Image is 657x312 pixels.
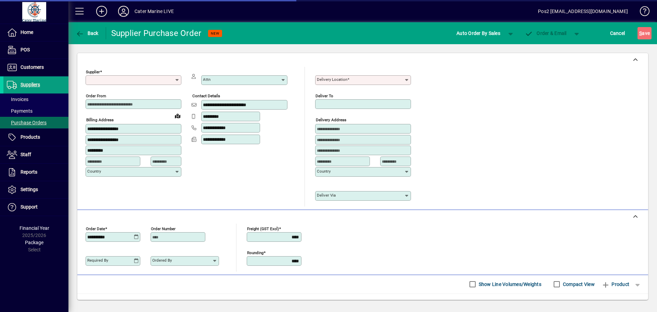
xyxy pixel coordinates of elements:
a: Products [3,129,68,146]
a: POS [3,41,68,59]
span: Settings [21,187,38,192]
a: Purchase Orders [3,117,68,128]
span: Financial Year [20,225,49,231]
button: Product [598,278,633,290]
mat-label: Freight (GST excl) [247,226,279,231]
span: POS [21,47,30,52]
span: Home [21,29,33,35]
a: Customers [3,59,68,76]
button: Cancel [608,27,627,39]
span: Package [25,240,43,245]
span: Reports [21,169,37,175]
mat-label: Country [87,169,101,174]
a: Support [3,199,68,216]
mat-label: Ordered by [152,258,172,263]
span: ave [639,28,650,39]
span: Auto Order By Sales [456,28,500,39]
a: Staff [3,146,68,163]
div: Cater Marine LIVE [134,6,174,17]
mat-label: Order from [86,93,106,98]
span: Order & Email [525,30,567,36]
span: Staff [21,152,31,157]
span: Support [21,204,38,210]
app-page-header-button: Back [68,27,106,39]
mat-label: Rounding [247,250,263,255]
mat-label: Deliver via [317,193,336,198]
span: Product [602,279,629,290]
span: Back [76,30,99,36]
span: NEW [211,31,219,36]
span: Suppliers [21,82,40,87]
span: Cancel [610,28,625,39]
div: Pos2 [EMAIL_ADDRESS][DOMAIN_NAME] [538,6,628,17]
mat-label: Order number [151,226,176,231]
button: Save [637,27,652,39]
a: Reports [3,164,68,181]
span: Purchase Orders [7,120,47,125]
span: Payments [7,108,33,114]
mat-label: Supplier [86,70,100,74]
a: Home [3,24,68,41]
mat-label: Deliver To [315,93,333,98]
label: Show Line Volumes/Weights [477,281,541,288]
a: Payments [3,105,68,117]
a: View on map [172,110,183,121]
mat-label: Attn [203,77,210,82]
button: Back [74,27,100,39]
div: Supplier Purchase Order [111,28,202,39]
button: Profile [113,5,134,17]
button: Add [91,5,113,17]
span: Customers [21,64,44,70]
span: Products [21,134,40,140]
mat-label: Delivery Location [317,77,347,82]
a: Knowledge Base [635,1,648,24]
mat-label: Country [317,169,331,174]
button: Order & Email [521,27,570,39]
a: Settings [3,181,68,198]
mat-label: Order date [86,226,105,231]
span: S [639,30,642,36]
label: Compact View [562,281,595,288]
button: Auto Order By Sales [453,27,504,39]
span: Invoices [7,97,28,102]
a: Invoices [3,93,68,105]
mat-label: Required by [87,258,108,263]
